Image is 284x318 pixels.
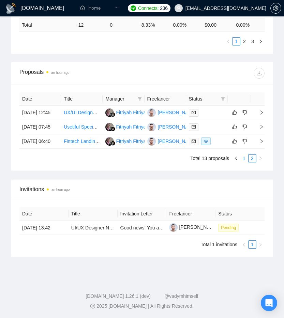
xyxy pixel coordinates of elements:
span: filter [136,94,143,104]
a: IA[PERSON_NAME] [147,109,197,115]
img: FF [105,137,114,146]
a: 2 [249,155,256,162]
img: IA [147,137,156,146]
td: 0.00 % [170,18,202,31]
li: 2 [240,37,249,45]
span: like [232,110,237,115]
span: right [254,139,264,144]
td: UX/UI Designer for Gamified Accounting MVP (7 Screens) [61,106,103,120]
a: 1 [240,155,248,162]
div: Open Intercom Messenger [261,295,277,311]
li: 1 [232,37,240,45]
span: eye [204,139,208,143]
a: Pending [218,225,241,230]
span: setting [271,5,281,11]
span: dislike [242,138,247,144]
li: Total 1 invitations [201,240,237,249]
span: dislike [242,110,247,115]
span: right [254,124,264,129]
img: gigradar-bm.png [110,127,115,131]
a: IA[PERSON_NAME] [147,138,197,144]
button: right [257,37,265,45]
a: 1 [249,241,256,248]
img: IA [147,108,156,117]
td: 12 [76,18,107,31]
span: filter [220,94,226,104]
span: download [254,70,264,76]
a: setting [270,5,281,11]
div: Fitriyah Fitriyah [116,123,149,131]
li: 1 [248,240,256,249]
span: like [232,138,237,144]
button: like [230,137,239,145]
span: user [176,6,181,11]
th: Title [69,207,118,221]
td: Fintech Landing Page and Mobile App Design [61,134,103,149]
li: Previous Page [224,37,232,45]
span: like [232,124,237,130]
button: dislike [241,137,249,145]
span: copyright [90,304,95,308]
th: Freelancer [166,207,215,221]
a: IA[PERSON_NAME] [147,124,197,129]
span: mail [192,139,196,143]
th: Date [19,207,69,221]
span: Manager [105,95,135,103]
button: right [256,154,265,162]
a: 3 [249,38,256,45]
li: Next Page [256,154,265,162]
li: Previous Page [232,154,240,162]
span: left [234,156,238,160]
td: UI/UX Designer Needed for Fun, Kid-Friendly Learning Mobile App [69,221,118,235]
span: Connects: [138,4,159,12]
div: [PERSON_NAME] [158,109,197,116]
div: 2025 [DOMAIN_NAME] | All Rights Reserved. [5,303,279,310]
button: dislike [241,108,249,117]
th: Manager [103,92,144,106]
a: FFFitriyah Fitriyah [105,124,149,129]
th: Status [215,207,265,221]
img: upwork-logo.png [131,5,136,11]
button: like [230,108,239,117]
img: c1Nit8qjVAlHUSDBw7PlHkLqcfSMI-ExZvl0DWT59EVBMXrgTO_2VT1D5J4HGk5FKG [169,223,178,232]
a: UX/UI Designer for Gamified Accounting MVP (7 Screens) [64,110,186,115]
div: Proposals [19,68,142,79]
span: filter [138,97,142,101]
a: homeHome [80,5,101,11]
th: Date [19,92,61,106]
a: [PERSON_NAME] [169,224,218,230]
a: Usetiful Specialist — Plan Guided Tours, Smart Tips & Checklists for SaaS Trial Onboarding (Spinify) [64,124,276,130]
td: Usetiful Specialist — Plan Guided Tours, Smart Tips & Checklists for SaaS Trial Onboarding (Spinify) [61,120,103,134]
td: 0.00 % [233,18,265,31]
th: Invitation Letter [118,207,167,221]
span: 236 [160,4,167,12]
button: left [240,240,248,249]
span: filter [221,97,225,101]
div: [PERSON_NAME] [158,137,197,145]
a: Fintech Landing Page and Mobile App Design [64,138,161,144]
a: [DOMAIN_NAME] 1.26.1 (dev) [86,293,151,299]
a: UI/UX Designer Needed for Fun, Kid-Friendly Learning Mobile App [71,225,212,230]
td: 8.33 % [139,18,170,31]
img: gigradar-bm.png [110,141,115,146]
span: dislike [242,124,247,130]
img: logo [5,3,16,14]
a: 1 [233,38,240,45]
span: left [242,243,246,247]
span: mail [192,125,196,129]
div: Fitriyah Fitriyah [116,137,149,145]
li: 1 [240,154,248,162]
button: right [256,240,265,249]
img: IA [147,123,156,131]
div: Fitriyah Fitriyah [116,109,149,116]
td: [DATE] 13:42 [19,221,69,235]
td: 0 [107,18,139,31]
img: FF [105,108,114,117]
span: right [258,243,263,247]
li: 2 [248,154,256,162]
span: mail [192,110,196,115]
a: 2 [241,38,248,45]
span: Invitations [19,185,265,194]
button: setting [270,3,281,14]
td: [DATE] 12:45 [19,106,61,120]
